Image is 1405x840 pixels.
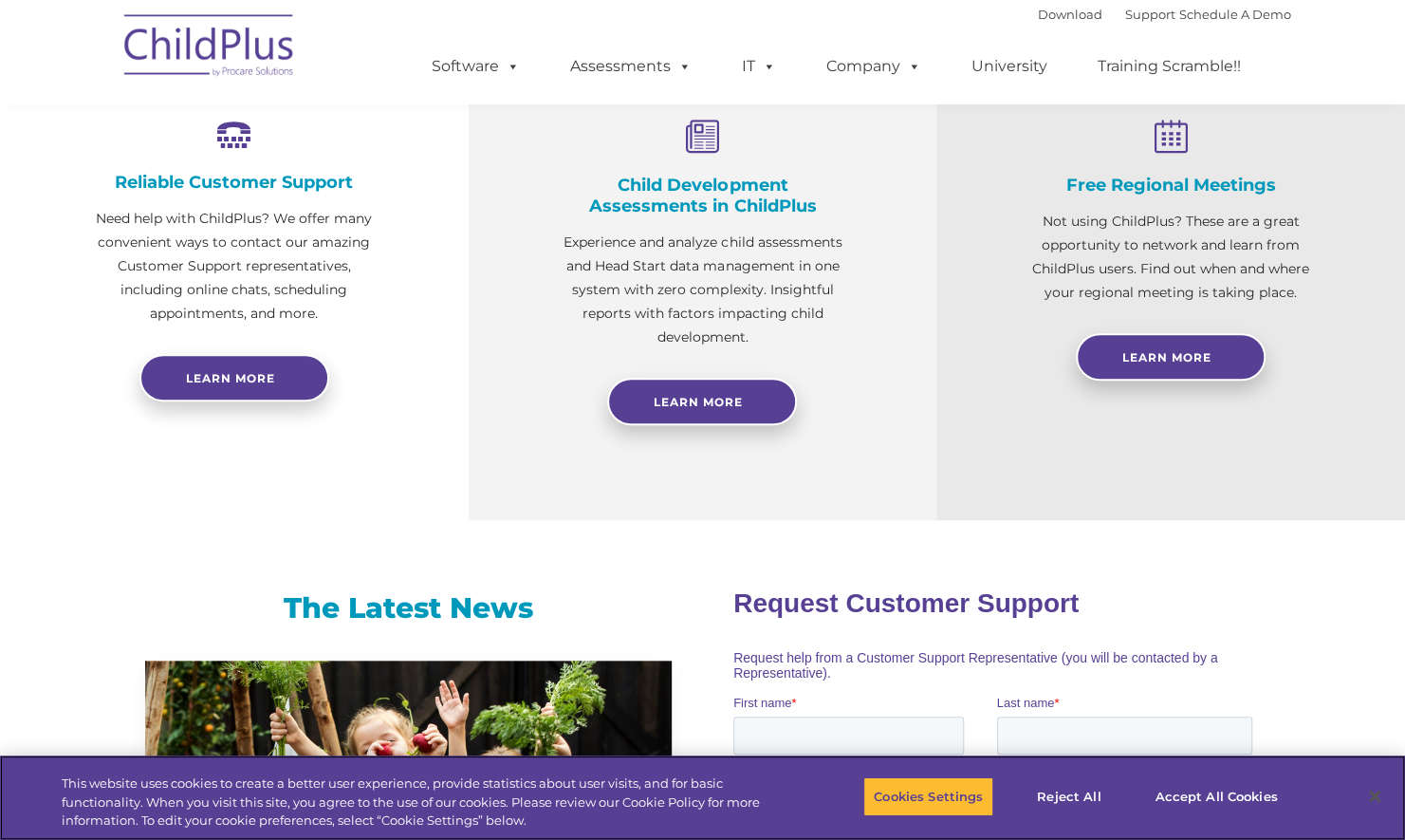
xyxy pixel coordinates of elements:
[413,47,539,85] a: Software
[564,175,842,216] h4: Child Development Assessments in ChildPlus
[95,172,374,193] h4: Reliable Customer Support
[62,775,773,831] div: This website uses cookies to create a better user experience, provide statistics about user visit...
[807,47,940,85] a: Company
[1354,775,1396,817] button: Close
[1038,7,1102,22] a: Download
[1038,7,1291,22] font: |
[607,378,797,425] a: Learn More
[95,207,374,326] p: Need help with ChildPlus? We offer many convenient ways to contact our amazing Customer Support r...
[952,47,1066,85] a: University
[139,354,329,401] a: Learn more
[654,395,743,409] span: Learn More
[1031,210,1310,305] p: Not using ChildPlus? These are a great opportunity to network and learn from ChildPlus users. Fin...
[115,1,305,96] img: ChildPlus by Procare Solutions
[186,371,275,385] span: Learn more
[1076,333,1266,381] a: Learn More
[863,776,993,816] button: Cookies Settings
[264,125,322,140] span: Last name
[1079,47,1260,85] a: Training Scramble!!
[1031,175,1310,196] h4: Free Regional Meetings
[1144,776,1287,816] button: Accept All Cookies
[564,231,842,349] p: Experience and analyze child assessments and Head Start data management in one system with zero c...
[264,203,344,217] span: Phone number
[1122,350,1211,364] span: Learn More
[1125,7,1175,22] a: Support
[551,47,711,85] a: Assessments
[145,589,672,627] h3: The Latest News
[723,47,795,85] a: IT
[1009,776,1128,816] button: Reject All
[1179,7,1291,22] a: Schedule A Demo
